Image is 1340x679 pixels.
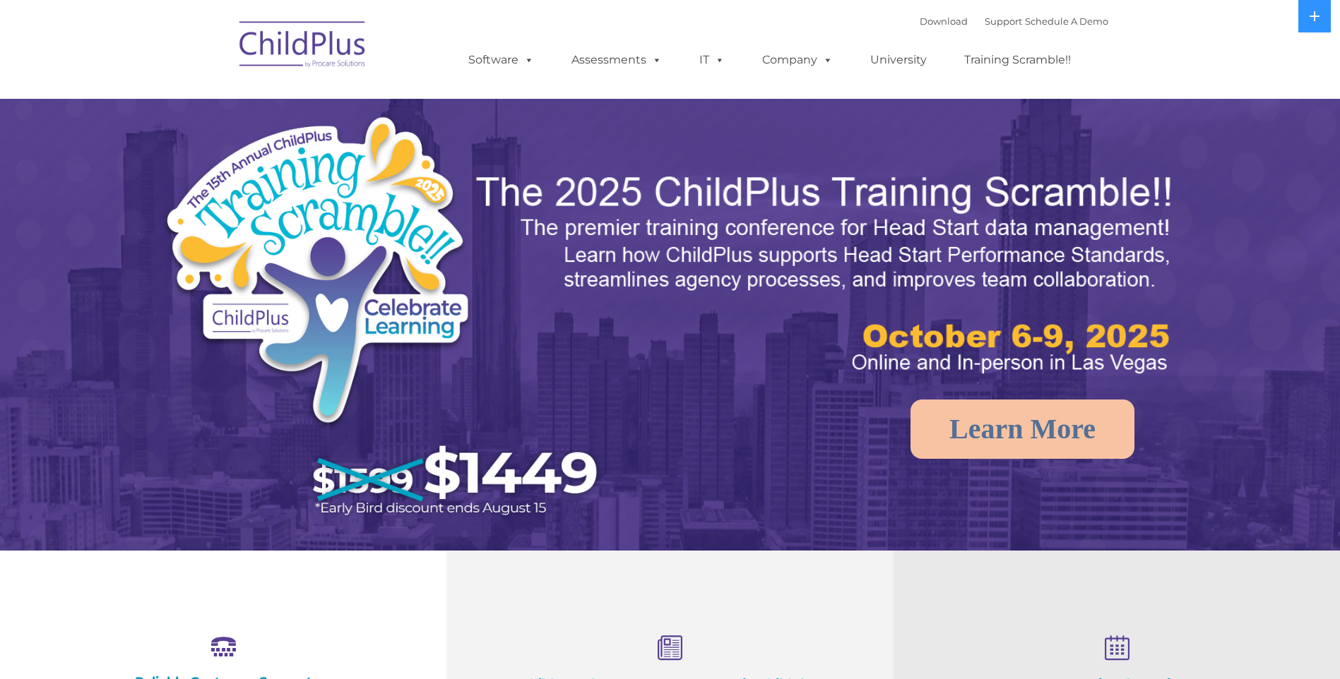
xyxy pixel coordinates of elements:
a: University [856,46,941,74]
a: Schedule A Demo [1025,16,1108,27]
font: | [920,16,1108,27]
a: Support [985,16,1022,27]
a: Training Scramble!! [950,46,1085,74]
a: Learn More [911,399,1134,459]
a: Download [920,16,968,27]
a: Software [454,46,548,74]
a: Assessments [557,46,676,74]
img: ChildPlus by Procare Solutions [232,11,374,82]
a: Company [748,46,847,74]
a: IT [685,46,739,74]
